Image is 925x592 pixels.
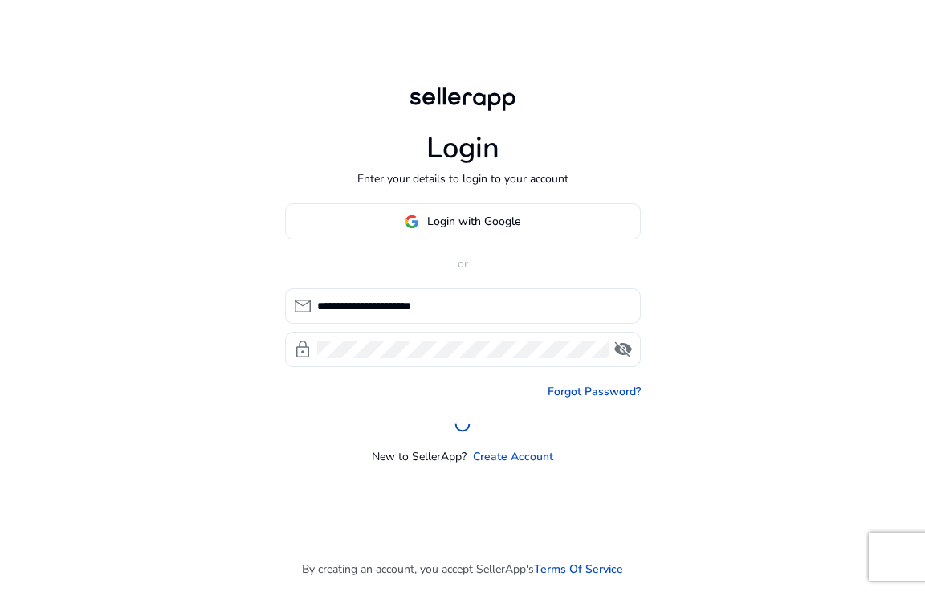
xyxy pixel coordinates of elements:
[473,448,553,465] a: Create Account
[534,561,623,578] a: Terms Of Service
[613,340,633,359] span: visibility_off
[426,131,499,165] h1: Login
[293,340,312,359] span: lock
[285,203,641,239] button: Login with Google
[427,213,520,230] span: Login with Google
[372,448,467,465] p: New to SellerApp?
[548,383,641,400] a: Forgot Password?
[357,170,568,187] p: Enter your details to login to your account
[285,255,641,272] p: or
[293,296,312,316] span: mail
[405,214,419,229] img: google-logo.svg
